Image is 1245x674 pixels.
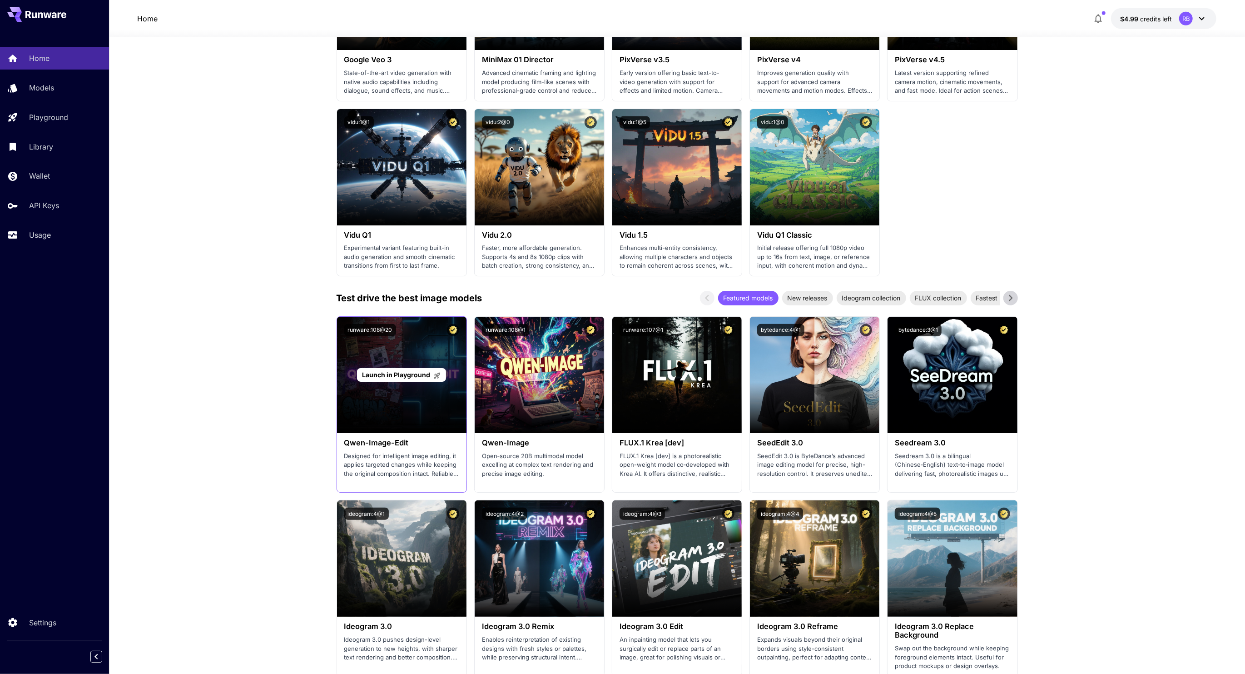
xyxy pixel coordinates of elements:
[97,649,109,665] div: Collapse sidebar
[447,508,459,520] button: Certified Model – Vetted for best performance and includes a commercial license.
[357,368,446,382] a: Launch in Playground
[612,317,742,433] img: alt
[344,622,459,631] h3: Ideogram 3.0
[29,82,54,93] p: Models
[860,508,872,520] button: Certified Model – Vetted for best performance and includes a commercial license.
[888,500,1017,617] img: alt
[895,324,942,336] button: bytedance:3@1
[344,508,389,520] button: ideogram:4@1
[782,291,833,305] div: New releases
[620,69,734,95] p: Early version offering basic text-to-video generation with support for effects and limited motion...
[750,109,879,225] img: alt
[585,508,597,520] button: Certified Model – Vetted for best performance and includes a commercial license.
[447,324,459,336] button: Certified Model – Vetted for best performance and includes a commercial license.
[482,508,527,520] button: ideogram:4@2
[138,13,158,24] nav: breadcrumb
[585,324,597,336] button: Certified Model – Vetted for best performance and includes a commercial license.
[138,13,158,24] a: Home
[757,116,788,129] button: vidu:1@0
[337,291,482,305] p: Test drive the best image models
[29,617,56,628] p: Settings
[620,508,665,520] button: ideogram:4@3
[1120,14,1172,24] div: $4.99411
[612,109,742,225] img: alt
[612,500,742,617] img: alt
[585,116,597,129] button: Certified Model – Vetted for best performance and includes a commercial license.
[344,324,396,336] button: runware:108@20
[718,293,779,303] span: Featured models
[895,452,1010,479] p: Seedream 3.0 is a bilingual (Chinese‑English) text‑to‑image model delivering fast, photorealistic...
[895,69,1010,95] p: Latest version supporting refined camera motion, cinematic movements, and fast mode. Ideal for ac...
[722,508,734,520] button: Certified Model – Vetted for best performance and includes a commercial license.
[482,55,597,64] h3: MiniMax 01 Director
[344,55,459,64] h3: Google Veo 3
[998,324,1010,336] button: Certified Model – Vetted for best performance and includes a commercial license.
[998,508,1010,520] button: Certified Model – Vetted for best performance and includes a commercial license.
[29,53,50,64] p: Home
[482,244,597,270] p: Faster, more affordable generation. Supports 4s and 8s 1080p clips with batch creation, strong co...
[362,371,431,379] span: Launch in Playground
[971,293,1027,303] span: Fastest models
[757,439,872,447] h3: SeedEdit 3.0
[895,644,1010,671] p: Swap out the background while keeping foreground elements intact. Useful for product mockups or d...
[620,635,734,662] p: An inpainting model that lets you surgically edit or replace parts of an image, great for polishi...
[90,651,102,663] button: Collapse sidebar
[1120,15,1140,23] span: $4.99
[750,317,879,433] img: alt
[910,291,967,305] div: FLUX collection
[482,116,514,129] button: vidu:2@0
[895,439,1010,447] h3: Seedream 3.0
[750,500,879,617] img: alt
[337,500,466,617] img: alt
[722,324,734,336] button: Certified Model – Vetted for best performance and includes a commercial license.
[475,109,604,225] img: alt
[757,244,872,270] p: Initial release offering full 1080p video up to 16s from text, image, or reference input, with co...
[895,622,1010,639] h3: Ideogram 3.0 Replace Background
[1111,8,1216,29] button: $4.99411RB
[895,508,940,520] button: ideogram:4@5
[482,635,597,662] p: Enables reinterpretation of existing designs with fresh styles or palettes, while preserving stru...
[29,141,53,152] p: Library
[620,55,734,64] h3: PixVerse v3.5
[757,55,872,64] h3: PixVerse v4
[1140,15,1172,23] span: credits left
[447,116,459,129] button: Certified Model – Vetted for best performance and includes a commercial license.
[837,293,906,303] span: Ideogram collection
[895,55,1010,64] h3: PixVerse v4.5
[837,291,906,305] div: Ideogram collection
[482,324,529,336] button: runware:108@1
[620,244,734,270] p: Enhances multi-entity consistency, allowing multiple characters and objects to remain coherent ac...
[337,109,466,225] img: alt
[344,452,459,479] p: Designed for intelligent image editing, it applies targeted changes while keeping the original co...
[620,116,650,129] button: vidu:1@5
[757,622,872,631] h3: Ideogram 3.0 Reframe
[344,244,459,270] p: Experimental variant featuring built-in audio generation and smooth cinematic transitions from fi...
[757,324,804,336] button: bytedance:4@1
[29,230,51,240] p: Usage
[757,508,803,520] button: ideogram:4@4
[344,439,459,447] h3: Qwen-Image-Edit
[971,291,1027,305] div: Fastest models
[718,291,779,305] div: Featured models
[757,452,872,479] p: SeedEdit 3.0 is ByteDance’s advanced image editing model for precise, high-resolution control. It...
[757,69,872,95] p: Improves generation quality with support for advanced camera movements and motion modes. Effects ...
[482,452,597,479] p: Open‑source 20B multimodal model excelling at complex text rendering and precise image editing.
[29,200,59,211] p: API Keys
[910,293,967,303] span: FLUX collection
[29,112,68,123] p: Playground
[757,231,872,240] h3: Vidu Q1 Classic
[344,116,374,129] button: vidu:1@1
[475,500,604,617] img: alt
[482,69,597,95] p: Advanced cinematic framing and lighting model producing film-like scenes with professional-grade ...
[1179,12,1193,25] div: RB
[482,439,597,447] h3: Qwen-Image
[620,622,734,631] h3: Ideogram 3.0 Edit
[620,452,734,479] p: FLUX.1 Krea [dev] is a photorealistic open-weight model co‑developed with Krea AI. It offers dist...
[482,231,597,240] h3: Vidu 2.0
[782,293,833,303] span: New releases
[344,69,459,95] p: State-of-the-art video generation with native audio capabilities including dialogue, sound effect...
[722,116,734,129] button: Certified Model – Vetted for best performance and includes a commercial license.
[620,324,667,336] button: runware:107@1
[482,622,597,631] h3: Ideogram 3.0 Remix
